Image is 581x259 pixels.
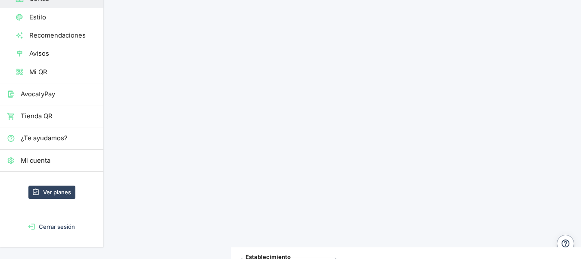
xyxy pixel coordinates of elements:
button: Cerrar sesión [3,220,100,234]
span: Estilo [29,13,96,22]
button: Ayuda y contacto [557,235,574,252]
span: Mi QR [29,67,96,77]
span: Tienda QR [21,111,96,121]
span: Avisos [29,49,96,58]
span: AvocatyPay [21,89,96,99]
span: ¿Te ayudamos? [21,133,96,143]
span: Mi cuenta [21,156,96,165]
a: Ver planes [28,186,75,199]
span: Recomendaciones [29,31,96,40]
